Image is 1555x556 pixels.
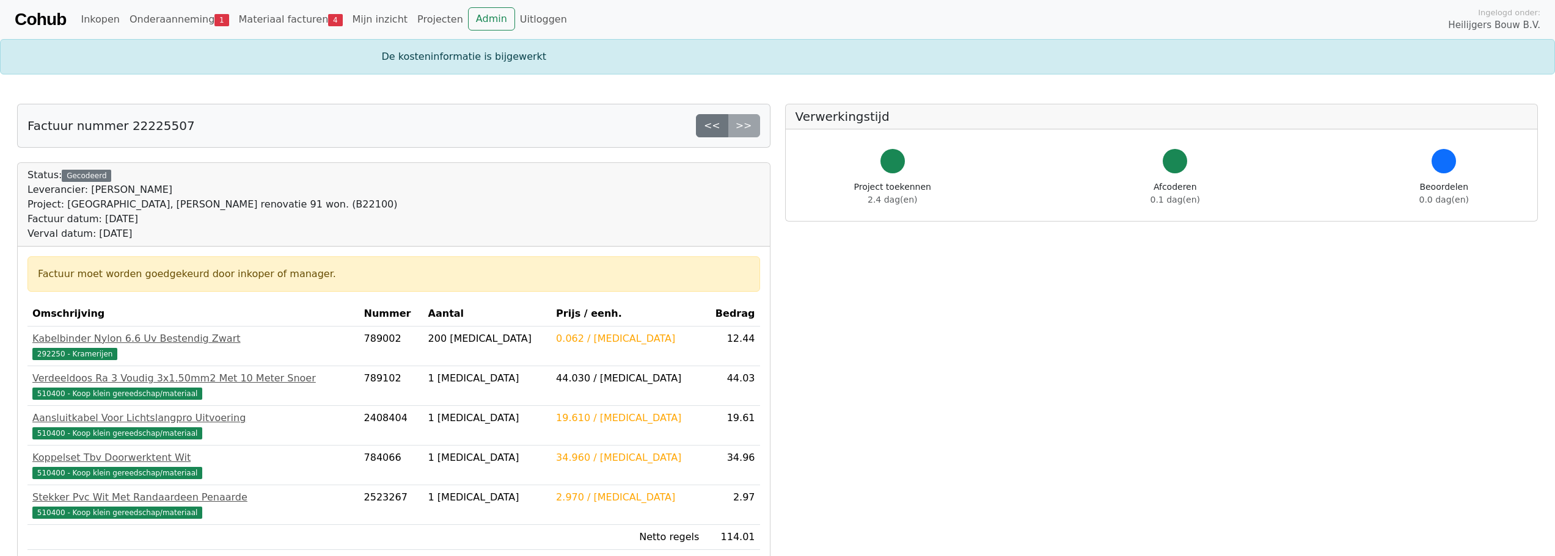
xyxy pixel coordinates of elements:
a: Verdeeldoos Ra 3 Voudig 3x1.50mm2 Met 10 Meter Snoer510400 - Koop klein gereedschap/materiaal [32,371,354,400]
a: Mijn inzicht [348,7,413,32]
a: Inkopen [76,7,124,32]
span: 510400 - Koop klein gereedschap/materiaal [32,388,202,400]
span: 510400 - Koop klein gereedschap/materiaal [32,427,202,439]
td: 789002 [359,327,423,366]
span: 2.4 dag(en) [868,195,917,204]
a: Kabelbinder Nylon 6.6 Uv Bestendig Zwart292250 - Kramerijen [32,331,354,361]
div: 19.610 / [MEDICAL_DATA] [556,411,699,425]
span: 1 [214,14,229,26]
th: Bedrag [704,301,759,327]
div: De kosteninformatie is bijgewerkt [375,49,1181,64]
div: Verdeeldoos Ra 3 Voudig 3x1.50mm2 Met 10 Meter Snoer [32,371,354,386]
td: 114.01 [704,525,759,550]
a: Uitloggen [515,7,572,32]
div: 0.062 / [MEDICAL_DATA] [556,331,699,346]
div: Verval datum: [DATE] [27,226,397,241]
div: 34.960 / [MEDICAL_DATA] [556,450,699,465]
span: 0.0 dag(en) [1419,195,1469,204]
th: Omschrijving [27,301,359,327]
div: Stekker Pvc Wit Met Randaardeen Penaarde [32,490,354,505]
td: 789102 [359,366,423,406]
div: Factuur datum: [DATE] [27,212,397,226]
span: 292250 - Kramerijen [32,348,117,360]
h5: Verwerkingstijd [796,109,1528,124]
td: 784066 [359,446,423,485]
div: Leverancier: [PERSON_NAME] [27,182,397,197]
a: Cohub [15,5,66,34]
div: Aansluitkabel Voor Lichtslangpro Uitvoering [32,411,354,425]
a: Onderaanneming1 [125,7,234,32]
div: Koppelset Tbv Doorwerktent Wit [32,450,354,465]
div: 44.030 / [MEDICAL_DATA] [556,371,699,386]
td: 44.03 [704,366,759,406]
th: Aantal [423,301,552,327]
span: 510400 - Koop klein gereedschap/materiaal [32,507,202,519]
h5: Factuur nummer 22225507 [27,118,195,133]
span: Heilijgers Bouw B.V. [1448,18,1540,32]
a: << [696,114,728,137]
div: Factuur moet worden goedgekeurd door inkoper of manager. [38,267,750,281]
a: Admin [468,7,515,31]
div: 1 [MEDICAL_DATA] [428,490,547,505]
div: Project: [GEOGRAPHIC_DATA], [PERSON_NAME] renovatie 91 won. (B22100) [27,197,397,212]
div: Gecodeerd [62,170,111,182]
td: Netto regels [551,525,704,550]
div: 1 [MEDICAL_DATA] [428,450,547,465]
td: 19.61 [704,406,759,446]
div: 1 [MEDICAL_DATA] [428,371,547,386]
div: Beoordelen [1419,181,1469,206]
td: 34.96 [704,446,759,485]
div: Kabelbinder Nylon 6.6 Uv Bestendig Zwart [32,331,354,346]
a: Aansluitkabel Voor Lichtslangpro Uitvoering510400 - Koop klein gereedschap/materiaal [32,411,354,440]
div: Project toekennen [854,181,931,206]
div: 200 [MEDICAL_DATA] [428,331,547,346]
span: Ingelogd onder: [1478,7,1540,18]
a: Stekker Pvc Wit Met Randaardeen Penaarde510400 - Koop klein gereedschap/materiaal [32,490,354,519]
td: 2523267 [359,485,423,525]
td: 2408404 [359,406,423,446]
a: Materiaal facturen4 [234,7,348,32]
div: Status: [27,168,397,241]
span: 510400 - Koop klein gereedschap/materiaal [32,467,202,479]
td: 12.44 [704,327,759,366]
th: Nummer [359,301,423,327]
div: 2.970 / [MEDICAL_DATA] [556,490,699,505]
td: 2.97 [704,485,759,525]
a: Projecten [412,7,468,32]
a: Koppelset Tbv Doorwerktent Wit510400 - Koop klein gereedschap/materiaal [32,450,354,480]
div: 1 [MEDICAL_DATA] [428,411,547,425]
span: 4 [328,14,342,26]
div: Afcoderen [1151,181,1200,206]
th: Prijs / eenh. [551,301,704,327]
span: 0.1 dag(en) [1151,195,1200,204]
